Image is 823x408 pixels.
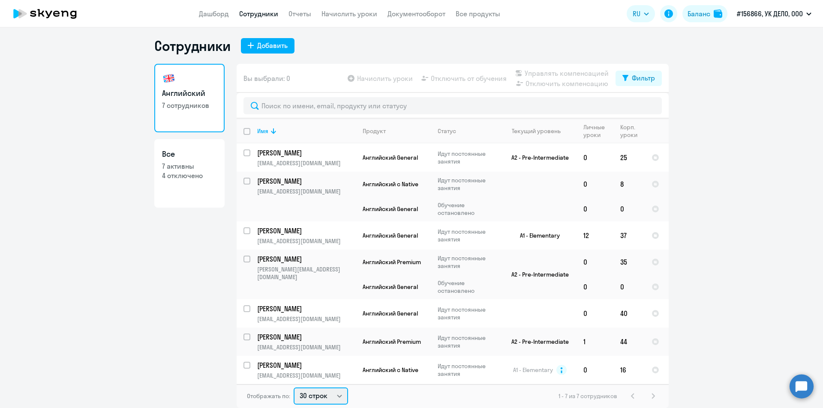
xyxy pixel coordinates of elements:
[257,176,354,186] p: [PERSON_NAME]
[363,338,421,345] span: Английский Premium
[497,143,577,172] td: A2 - Pre-Intermediate
[577,172,613,197] td: 0
[243,73,290,83] span: Вы выбрали: 0
[627,5,655,22] button: RU
[363,205,418,213] span: Английский General
[162,161,217,171] p: 7 активны
[162,101,217,110] p: 7 сотрудников
[243,97,662,114] input: Поиск по имени, email, продукту или статусу
[363,258,421,266] span: Английский Premium
[257,226,354,235] p: [PERSON_NAME]
[620,123,644,139] div: Корп. уроки
[613,356,645,384] td: 16
[154,139,225,208] a: Все7 активны4 отключено
[363,232,418,239] span: Английский General
[613,250,645,274] td: 35
[577,221,613,250] td: 12
[613,172,645,197] td: 8
[257,254,354,264] p: [PERSON_NAME]
[363,180,418,188] span: Английский с Native
[257,372,355,379] p: [EMAIL_ADDRESS][DOMAIN_NAME]
[288,9,311,18] a: Отчеты
[577,250,613,274] td: 0
[363,283,418,291] span: Английский General
[257,226,355,235] a: [PERSON_NAME]
[613,197,645,221] td: 0
[438,362,496,378] p: Идут постоянные занятия
[577,274,613,299] td: 0
[257,127,268,135] div: Имя
[257,40,288,51] div: Добавить
[613,299,645,328] td: 40
[438,279,496,295] p: Обучение остановлено
[257,304,355,313] a: [PERSON_NAME]
[257,332,355,342] a: [PERSON_NAME]
[613,221,645,250] td: 37
[577,328,613,356] td: 1
[438,254,496,270] p: Идут постоянные занятия
[257,304,354,313] p: [PERSON_NAME]
[438,127,456,135] div: Статус
[257,360,355,370] a: [PERSON_NAME]
[162,171,217,180] p: 4 отключено
[633,9,640,19] span: RU
[247,392,290,400] span: Отображать по:
[714,9,722,18] img: balance
[438,306,496,321] p: Идут постоянные занятия
[497,328,577,356] td: A2 - Pre-Intermediate
[363,127,386,135] div: Продукт
[733,3,816,24] button: #156866, УК ДЕЛО, ООО
[682,5,727,22] button: Балансbalance
[363,366,418,374] span: Английский с Native
[456,9,500,18] a: Все продукты
[583,123,613,139] div: Личные уроки
[257,343,355,351] p: [EMAIL_ADDRESS][DOMAIN_NAME]
[497,250,577,299] td: A2 - Pre-Intermediate
[162,88,217,99] h3: Английский
[239,9,278,18] a: Сотрудники
[559,392,617,400] span: 1 - 7 из 7 сотрудников
[162,71,176,85] img: english
[513,366,553,374] span: A1 - Elementary
[162,149,217,160] h3: Все
[504,127,576,135] div: Текущий уровень
[616,71,662,86] button: Фильтр
[257,159,355,167] p: [EMAIL_ADDRESS][DOMAIN_NAME]
[257,254,355,264] a: [PERSON_NAME]
[577,197,613,221] td: 0
[438,176,496,192] p: Идут постоянные занятия
[257,315,355,323] p: [EMAIL_ADDRESS][DOMAIN_NAME]
[577,299,613,328] td: 0
[257,237,355,245] p: [EMAIL_ADDRESS][DOMAIN_NAME]
[512,127,561,135] div: Текущий уровень
[438,150,496,165] p: Идут постоянные занятия
[387,9,445,18] a: Документооборот
[577,143,613,172] td: 0
[241,38,294,54] button: Добавить
[257,127,355,135] div: Имя
[613,328,645,356] td: 44
[199,9,229,18] a: Дашборд
[257,148,354,158] p: [PERSON_NAME]
[257,148,355,158] a: [PERSON_NAME]
[438,228,496,243] p: Идут постоянные занятия
[632,73,655,83] div: Фильтр
[737,9,803,19] p: #156866, УК ДЕЛО, ООО
[257,265,355,281] p: [PERSON_NAME][EMAIL_ADDRESS][DOMAIN_NAME]
[438,201,496,217] p: Обучение остановлено
[257,332,354,342] p: [PERSON_NAME]
[363,154,418,161] span: Английский General
[154,64,225,132] a: Английский7 сотрудников
[363,310,418,317] span: Английский General
[257,176,355,186] a: [PERSON_NAME]
[257,188,355,195] p: [EMAIL_ADDRESS][DOMAIN_NAME]
[438,334,496,349] p: Идут постоянные занятия
[497,221,577,250] td: A1 - Elementary
[257,360,354,370] p: [PERSON_NAME]
[577,356,613,384] td: 0
[613,274,645,299] td: 0
[688,9,710,19] div: Баланс
[613,143,645,172] td: 25
[154,37,231,54] h1: Сотрудники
